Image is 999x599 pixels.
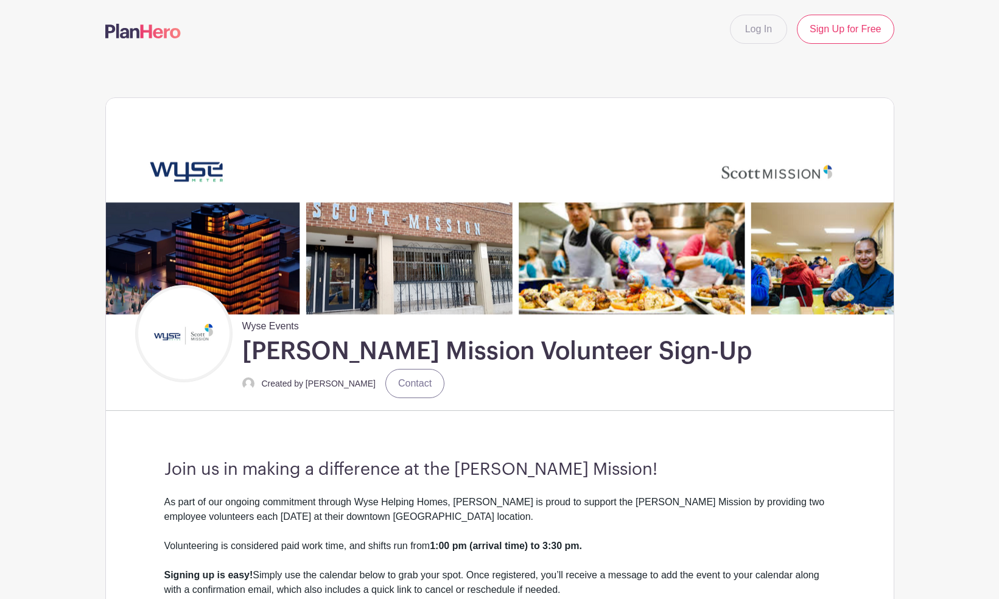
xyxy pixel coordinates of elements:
[164,495,835,539] div: As part of our ongoing commitment through Wyse Helping Homes, [PERSON_NAME] is proud to support t...
[242,336,752,366] h1: [PERSON_NAME] Mission Volunteer Sign-Up
[385,369,444,398] a: Contact
[797,15,894,44] a: Sign Up for Free
[262,379,376,388] small: Created by [PERSON_NAME]
[106,98,894,314] img: Untitled%20(2790%20x%20600%20px)%20(6).png
[730,15,787,44] a: Log In
[138,288,230,379] img: Untitled%20design%20(21).png
[242,377,254,390] img: default-ce2991bfa6775e67f084385cd625a349d9dcbb7a52a09fb2fda1e96e2d18dcdb.png
[164,541,583,580] strong: 1:00 pm (arrival time) to 3:30 pm. Signing up is easy!
[105,24,181,38] img: logo-507f7623f17ff9eddc593b1ce0a138ce2505c220e1c5a4e2b4648c50719b7d32.svg
[242,314,299,334] span: Wyse Events
[164,460,835,480] h3: Join us in making a difference at the [PERSON_NAME] Mission!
